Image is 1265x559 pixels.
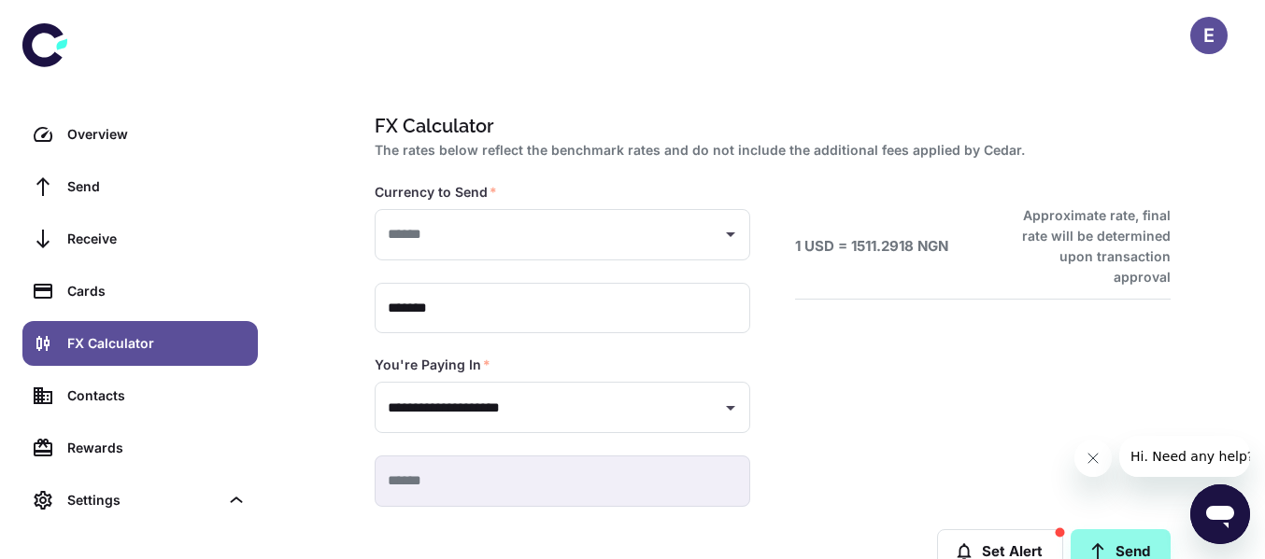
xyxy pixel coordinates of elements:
span: Hi. Need any help? [11,13,135,28]
div: Cards [67,281,247,301]
button: Open [718,221,744,247]
div: Settings [22,478,258,523]
label: You're Paying In [375,356,490,374]
h6: 1 USD = 1511.2918 NGN [795,236,948,258]
h1: FX Calculator [375,112,1163,140]
div: Overview [67,124,247,145]
button: Open [718,395,744,421]
div: Rewards [67,438,247,458]
iframe: Close message [1074,440,1112,477]
a: Rewards [22,426,258,470]
iframe: Button to launch messaging window [1190,484,1250,544]
label: Currency to Send [375,183,497,202]
a: Overview [22,112,258,157]
a: FX Calculator [22,321,258,366]
div: Receive [67,229,247,249]
div: FX Calculator [67,333,247,354]
a: Receive [22,217,258,261]
iframe: Message from company [1119,436,1250,477]
button: E [1190,17,1228,54]
a: Contacts [22,373,258,418]
h6: Approximate rate, final rate will be determined upon transaction approval [1002,205,1171,287]
div: Contacts [67,385,247,406]
div: Send [67,176,247,197]
a: Send [22,164,258,209]
a: Cards [22,269,258,314]
div: Settings [67,490,219,510]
